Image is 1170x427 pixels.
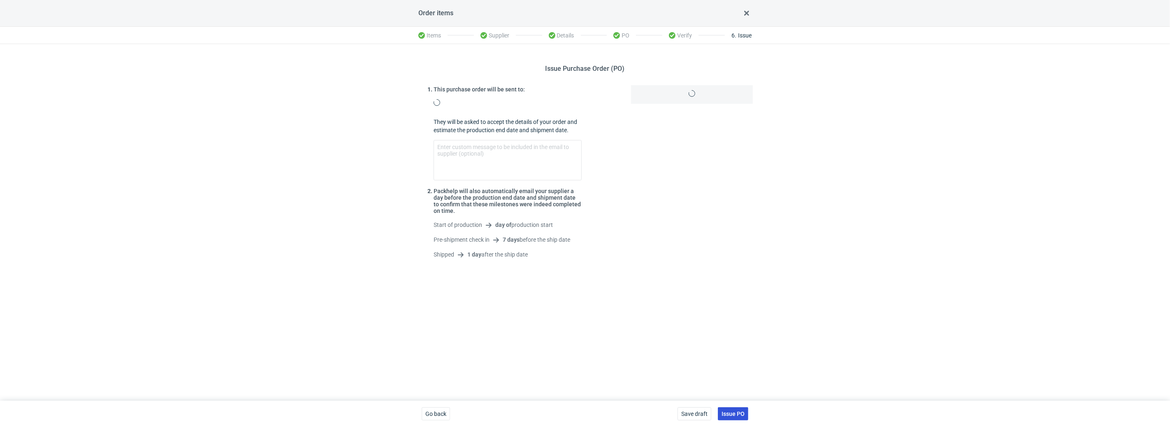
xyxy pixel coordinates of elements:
[434,118,582,134] p: They will be asked to accept the details of your order and estimate the production end date and s...
[546,64,625,74] h2: Issue Purchase Order (PO)
[434,250,582,259] li: Shipped
[542,27,581,44] li: Details
[722,411,745,417] span: Issue PO
[607,27,636,44] li: PO
[434,188,582,214] h3: Packhelp will also automatically email your supplier a day before the production end date and shi...
[434,236,582,244] li: Pre-shipment check in
[495,222,511,228] strong: day of
[503,236,520,243] strong: 7 days
[662,27,699,44] li: Verify
[718,407,748,420] button: Issue PO
[422,407,450,420] button: Go back
[425,411,446,417] span: Go back
[731,32,736,39] span: 6 .
[467,251,528,258] span: after the ship date
[434,86,582,93] h3: This purchase order will be sent to:
[681,411,708,417] span: Save draft
[418,27,448,44] li: Items
[467,251,481,258] strong: 1 day
[725,27,752,44] li: Issue
[495,222,553,228] span: production start
[434,221,582,229] li: Start of production
[503,236,570,243] span: before the ship date
[474,27,516,44] li: Supplier
[678,407,711,420] button: Save draft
